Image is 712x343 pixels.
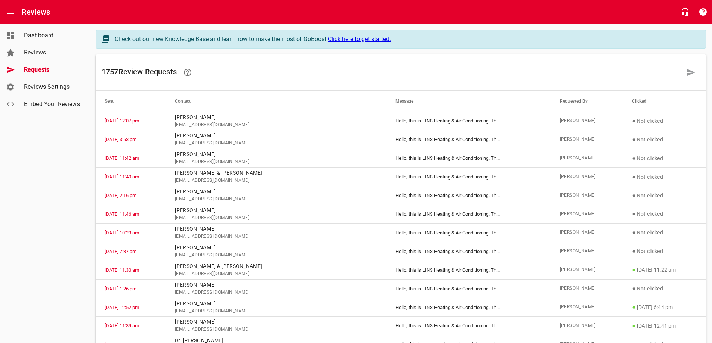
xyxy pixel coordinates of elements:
p: [PERSON_NAME] [175,150,377,158]
p: [PERSON_NAME] & [PERSON_NAME] [175,262,377,270]
p: [PERSON_NAME] [175,281,377,289]
a: [DATE] 10:23 am [105,230,139,236]
span: [EMAIL_ADDRESS][DOMAIN_NAME] [175,214,377,222]
button: Support Portal [694,3,712,21]
p: [DATE] 12:41 pm [632,321,697,330]
span: [PERSON_NAME] [560,247,614,255]
td: Hello, this is LINS Heating & Air Conditioning. Th ... [386,298,551,317]
span: [EMAIL_ADDRESS][DOMAIN_NAME] [175,252,377,259]
a: [DATE] 12:07 pm [105,118,139,124]
p: [DATE] 11:22 am [632,265,697,274]
p: [PERSON_NAME] [175,113,377,121]
span: [EMAIL_ADDRESS][DOMAIN_NAME] [175,177,377,184]
p: [PERSON_NAME] [175,225,377,233]
span: ● [632,247,636,255]
span: [PERSON_NAME] [560,192,614,199]
a: [DATE] 11:39 am [105,323,139,328]
p: [PERSON_NAME] [175,300,377,308]
span: [PERSON_NAME] [560,211,614,218]
td: Hello, this is LINS Heating & Air Conditioning. Th ... [386,168,551,186]
span: ● [632,285,636,292]
p: [PERSON_NAME] [175,244,377,252]
span: [EMAIL_ADDRESS][DOMAIN_NAME] [175,326,377,333]
span: [EMAIL_ADDRESS][DOMAIN_NAME] [175,121,377,129]
td: Hello, this is LINS Heating & Air Conditioning. Th ... [386,130,551,149]
p: [PERSON_NAME] [175,188,377,196]
span: [EMAIL_ADDRESS][DOMAIN_NAME] [175,196,377,203]
span: ● [632,210,636,217]
p: Not clicked [632,191,697,200]
span: ● [632,155,636,162]
td: Hello, this is LINS Heating & Air Conditioning. Th ... [386,205,551,224]
p: [PERSON_NAME] [175,318,377,326]
td: Hello, this is LINS Heating & Air Conditioning. Th ... [386,261,551,279]
a: [DATE] 7:37 am [105,249,136,254]
span: [EMAIL_ADDRESS][DOMAIN_NAME] [175,289,377,296]
a: [DATE] 11:42 am [105,155,139,161]
span: [PERSON_NAME] [560,285,614,292]
span: [EMAIL_ADDRESS][DOMAIN_NAME] [175,158,377,166]
span: [EMAIL_ADDRESS][DOMAIN_NAME] [175,140,377,147]
td: Hello, this is LINS Heating & Air Conditioning. Th ... [386,149,551,168]
span: ● [632,322,636,329]
a: Request a review [682,63,700,81]
span: [PERSON_NAME] [560,229,614,236]
a: [DATE] 11:30 am [105,267,139,273]
td: Hello, this is LINS Heating & Air Conditioning. Th ... [386,223,551,242]
a: Click here to get started. [328,35,391,43]
span: [PERSON_NAME] [560,303,614,311]
p: Not clicked [632,172,697,181]
th: Sent [96,91,166,112]
th: Message [386,91,551,112]
button: Open drawer [2,3,20,21]
p: Not clicked [632,135,697,144]
td: Hello, this is LINS Heating & Air Conditioning. Th ... [386,317,551,335]
a: [DATE] 11:46 am [105,211,139,217]
a: [DATE] 1:26 pm [105,286,136,291]
td: Hello, this is LINS Heating & Air Conditioning. Th ... [386,186,551,205]
span: ● [632,173,636,180]
span: Requests [24,65,81,74]
th: Clicked [623,91,706,112]
span: Dashboard [24,31,81,40]
span: [PERSON_NAME] [560,136,614,143]
span: [EMAIL_ADDRESS][DOMAIN_NAME] [175,233,377,240]
span: ● [632,192,636,199]
span: Embed Your Reviews [24,100,81,109]
p: Not clicked [632,116,697,125]
span: [PERSON_NAME] [560,322,614,330]
span: ● [632,136,636,143]
th: Contact [166,91,386,112]
span: ● [632,117,636,124]
span: [PERSON_NAME] [560,173,614,181]
h6: 1757 Review Request s [102,63,682,81]
p: [PERSON_NAME] [175,132,377,140]
span: [PERSON_NAME] [560,117,614,125]
p: [DATE] 6:44 pm [632,303,697,312]
span: ● [632,266,636,273]
span: [EMAIL_ADDRESS][DOMAIN_NAME] [175,308,377,315]
a: [DATE] 11:40 am [105,174,139,180]
p: Not clicked [632,228,697,237]
p: [PERSON_NAME] [175,206,377,214]
p: Not clicked [632,209,697,218]
span: [PERSON_NAME] [560,266,614,274]
span: ● [632,303,636,311]
p: Not clicked [632,284,697,293]
span: [EMAIL_ADDRESS][DOMAIN_NAME] [175,270,377,278]
div: Check out our new Knowledge Base and learn how to make the most of GoBoost. [115,35,698,44]
h6: Reviews [22,6,50,18]
span: ● [632,229,636,236]
a: [DATE] 2:16 pm [105,193,136,198]
a: Learn how requesting reviews can improve your online presence [179,63,197,81]
button: Live Chat [676,3,694,21]
span: Reviews [24,48,81,57]
th: Requested By [551,91,623,112]
span: [PERSON_NAME] [560,155,614,162]
p: Not clicked [632,247,697,256]
td: Hello, this is LINS Heating & Air Conditioning. Th ... [386,112,551,130]
a: [DATE] 3:53 pm [105,137,136,142]
td: Hello, this is LINS Heating & Air Conditioning. Th ... [386,279,551,298]
p: Not clicked [632,154,697,163]
span: Reviews Settings [24,82,81,91]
